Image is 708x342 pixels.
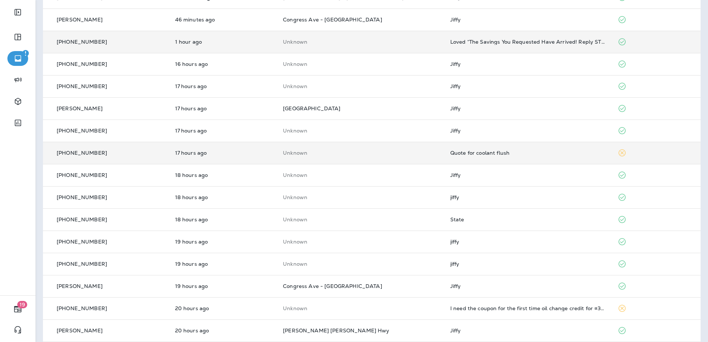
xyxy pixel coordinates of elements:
button: Expand Sidebar [7,5,28,20]
p: Aug 26, 2025 10:14 AM [175,39,271,45]
p: Aug 26, 2025 10:38 AM [175,17,271,23]
p: This customer does not have a last location and the phone number they messaged is not assigned to... [283,217,438,222]
p: [PHONE_NUMBER] [57,194,107,200]
p: Aug 25, 2025 04:07 PM [175,261,271,267]
p: Aug 25, 2025 04:08 PM [175,239,271,245]
div: jiffy [450,261,606,267]
span: [GEOGRAPHIC_DATA] [283,105,340,112]
p: [PHONE_NUMBER] [57,172,107,178]
div: Jiffy [450,61,606,67]
p: This customer does not have a last location and the phone number they messaged is not assigned to... [283,239,438,245]
span: 19 [17,301,27,308]
div: Jiffy [450,172,606,178]
p: [PHONE_NUMBER] [57,239,107,245]
div: I need the coupon for the first time oil change credit for ¤30 off. Thanks. [450,305,606,311]
div: jiffy [450,194,606,200]
p: [PHONE_NUMBER] [57,305,107,311]
div: Jiffy [450,83,606,89]
p: [PERSON_NAME] [57,283,103,289]
p: This customer does not have a last location and the phone number they messaged is not assigned to... [283,261,438,267]
div: Jiffy [450,128,606,134]
button: 19 [7,302,28,316]
p: This customer does not have a last location and the phone number they messaged is not assigned to... [283,128,438,134]
p: [PERSON_NAME] [57,328,103,333]
p: [PHONE_NUMBER] [57,39,107,45]
p: Aug 25, 2025 04:44 PM [175,194,271,200]
p: Aug 25, 2025 05:55 PM [175,105,271,111]
p: Aug 25, 2025 02:51 PM [175,328,271,333]
p: Aug 25, 2025 05:38 PM [175,128,271,134]
p: Aug 25, 2025 03:52 PM [175,283,271,289]
p: [PHONE_NUMBER] [57,61,107,67]
span: [PERSON_NAME] [PERSON_NAME] Hwy [283,327,389,334]
p: [PHONE_NUMBER] [57,150,107,156]
p: This customer does not have a last location and the phone number they messaged is not assigned to... [283,150,438,156]
p: Aug 25, 2025 05:33 PM [175,150,271,156]
p: This customer does not have a last location and the phone number they messaged is not assigned to... [283,305,438,311]
p: This customer does not have a last location and the phone number they messaged is not assigned to... [283,39,438,45]
p: [PHONE_NUMBER] [57,261,107,267]
div: Loved “The Savings You Requested Have Arrived! Reply STOP to optout” [450,39,606,45]
p: This customer does not have a last location and the phone number they messaged is not assigned to... [283,172,438,178]
div: Jiffy [450,17,606,23]
p: [PERSON_NAME] [57,105,103,111]
p: [PHONE_NUMBER] [57,83,107,89]
p: This customer does not have a last location and the phone number they messaged is not assigned to... [283,194,438,200]
div: State [450,217,606,222]
div: Quote for coolant flush [450,150,606,156]
span: Congress Ave - [GEOGRAPHIC_DATA] [283,16,382,23]
div: Jiffy [450,328,606,333]
p: This customer does not have a last location and the phone number they messaged is not assigned to... [283,83,438,89]
p: Aug 25, 2025 04:58 PM [175,172,271,178]
p: Aug 25, 2025 06:40 PM [175,61,271,67]
p: This customer does not have a last location and the phone number they messaged is not assigned to... [283,61,438,67]
p: Aug 25, 2025 02:59 PM [175,305,271,311]
div: Jiffy [450,105,606,111]
p: Aug 25, 2025 04:36 PM [175,217,271,222]
p: Aug 25, 2025 06:13 PM [175,83,271,89]
p: [PHONE_NUMBER] [57,217,107,222]
div: Jiffy [450,283,606,289]
div: jiffy [450,239,606,245]
p: [PHONE_NUMBER] [57,128,107,134]
p: [PERSON_NAME] [57,17,103,23]
span: Congress Ave - [GEOGRAPHIC_DATA] [283,283,382,289]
